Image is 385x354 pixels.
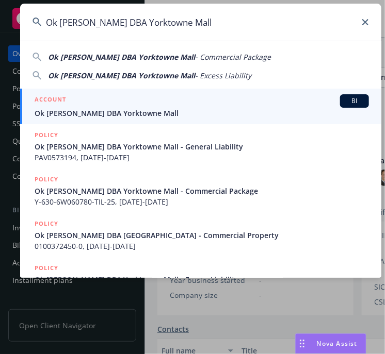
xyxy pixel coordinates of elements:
[20,257,381,301] a: POLICYOk [PERSON_NAME] DBA Yorktowne Mall - Excess Liability
[195,52,271,62] span: - Commercial Package
[35,241,369,251] span: 0100372450-0, [DATE]-[DATE]
[35,196,369,207] span: Y-630-6W060780-TIL-25, [DATE]-[DATE]
[35,152,369,163] span: PAV0573194, [DATE]-[DATE]
[35,141,369,152] span: Ok [PERSON_NAME] DBA Yorktowne Mall - General Liability
[35,230,369,241] span: Ok [PERSON_NAME] DBA [GEOGRAPHIC_DATA] - Commercial Property
[20,4,381,41] input: Search...
[195,71,251,80] span: - Excess Liability
[20,168,381,213] a: POLICYOk [PERSON_NAME] DBA Yorktowne Mall - Commercial PackageY-630-6W060780-TIL-25, [DATE]-[DATE]
[296,334,309,353] div: Drag to move
[35,274,369,285] span: Ok [PERSON_NAME] DBA Yorktowne Mall - Excess Liability
[295,333,366,354] button: Nova Assist
[20,89,381,124] a: ACCOUNTBIOk [PERSON_NAME] DBA Yorktowne Mall
[35,108,369,119] span: Ok [PERSON_NAME] DBA Yorktowne Mall
[35,218,58,229] h5: POLICY
[20,213,381,257] a: POLICYOk [PERSON_NAME] DBA [GEOGRAPHIC_DATA] - Commercial Property0100372450-0, [DATE]-[DATE]
[35,186,369,196] span: Ok [PERSON_NAME] DBA Yorktowne Mall - Commercial Package
[35,174,58,184] h5: POLICY
[20,124,381,168] a: POLICYOk [PERSON_NAME] DBA Yorktowne Mall - General LiabilityPAV0573194, [DATE]-[DATE]
[35,263,58,273] h5: POLICY
[48,52,195,62] span: Ok [PERSON_NAME] DBA Yorktowne Mall
[35,94,66,107] h5: ACCOUNT
[48,71,195,80] span: Ok [PERSON_NAME] DBA Yorktowne Mall
[35,130,58,140] h5: POLICY
[344,96,365,106] span: BI
[317,339,358,348] span: Nova Assist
